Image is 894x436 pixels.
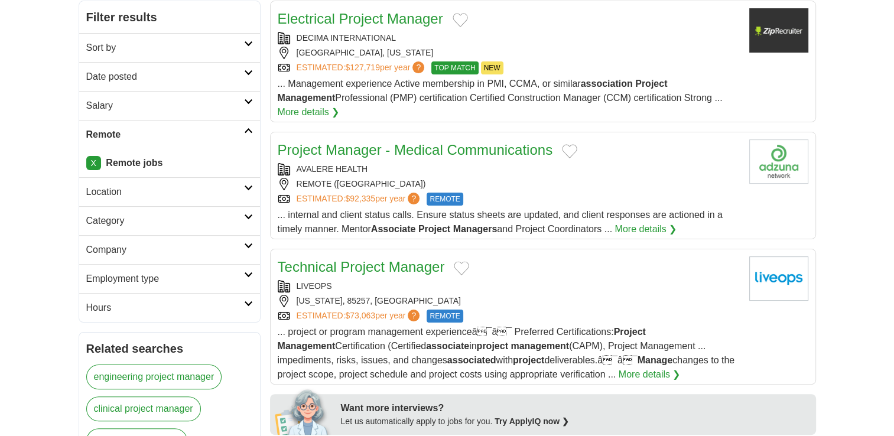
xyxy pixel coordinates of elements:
[278,47,740,59] div: [GEOGRAPHIC_DATA], [US_STATE]
[562,144,577,158] button: Add to favorite jobs
[86,301,244,315] h2: Hours
[86,70,244,84] h2: Date posted
[86,243,244,257] h2: Company
[408,193,420,204] span: ?
[638,355,673,365] strong: Manage
[412,61,424,73] span: ?
[79,62,260,91] a: Date posted
[79,206,260,235] a: Category
[426,341,469,351] strong: associate
[481,61,503,74] span: NEW
[341,415,809,428] div: Let us automatically apply to jobs for you.
[86,365,222,389] a: engineering project manager
[86,128,244,142] h2: Remote
[86,272,244,286] h2: Employment type
[477,341,508,351] strong: project
[278,105,340,119] a: More details ❯
[278,210,723,234] span: ... internal and client status calls. Ensure status sheets are updated, and client responses are ...
[454,261,469,275] button: Add to favorite jobs
[408,310,420,321] span: ?
[278,32,740,44] div: DECIMA INTERNATIONAL
[581,79,633,89] strong: association
[345,311,375,320] span: $73,063
[278,163,740,175] div: AVALERE HEALTH
[278,341,336,351] strong: Management
[297,281,332,291] a: LIVEOPS
[431,61,478,74] span: TOP MATCH
[511,341,569,351] strong: management
[453,224,498,234] strong: Managers
[106,158,162,168] strong: Remote jobs
[619,367,681,382] a: More details ❯
[86,340,253,357] h2: Related searches
[79,293,260,322] a: Hours
[749,8,808,53] img: Company logo
[278,178,740,190] div: REMOTE ([GEOGRAPHIC_DATA])
[635,79,667,89] strong: Project
[86,214,244,228] h2: Category
[345,63,379,72] span: $127,719
[297,310,422,323] a: ESTIMATED:$73,063per year?
[79,120,260,149] a: Remote
[453,13,468,27] button: Add to favorite jobs
[86,185,244,199] h2: Location
[278,142,553,158] a: Project Manager - Medical Communications
[79,177,260,206] a: Location
[79,235,260,264] a: Company
[297,193,422,206] a: ESTIMATED:$92,335per year?
[278,259,445,275] a: Technical Project Manager
[278,327,735,379] span: ... project or program management experienceâ¯â¯ Preferred Certifications: Certification (Certi...
[341,401,809,415] div: Want more interviews?
[418,224,450,234] strong: Project
[278,11,443,27] a: Electrical Project Manager
[86,156,101,170] a: X
[278,295,740,307] div: [US_STATE], 85257, [GEOGRAPHIC_DATA]
[79,1,260,33] h2: Filter results
[86,396,201,421] a: clinical project manager
[275,388,332,435] img: apply-iq-scientist.png
[427,193,463,206] span: REMOTE
[427,310,463,323] span: REMOTE
[297,61,427,74] a: ESTIMATED:$127,719per year?
[447,355,496,365] strong: associated
[615,222,677,236] a: More details ❯
[278,93,336,103] strong: Management
[513,355,544,365] strong: project
[371,224,416,234] strong: Associate
[749,256,808,301] img: Liveops logo
[86,99,244,113] h2: Salary
[79,264,260,293] a: Employment type
[345,194,375,203] span: $92,335
[278,79,723,103] span: ... Management experience Active membership in PMI, CCMA, or similar Professional (PMP) certifica...
[614,327,646,337] strong: Project
[86,41,244,55] h2: Sort by
[749,139,808,184] img: Company logo
[79,33,260,62] a: Sort by
[495,417,569,426] a: Try ApplyIQ now ❯
[79,91,260,120] a: Salary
